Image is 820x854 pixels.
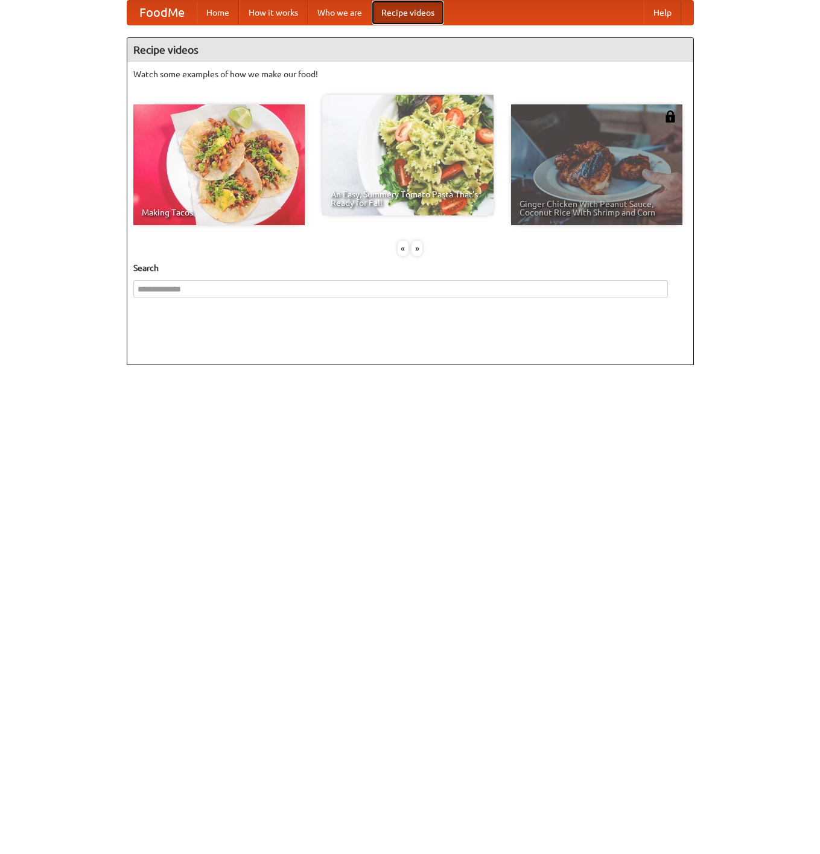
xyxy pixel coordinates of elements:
a: How it works [239,1,308,25]
h5: Search [133,262,687,274]
div: » [412,241,422,256]
a: An Easy, Summery Tomato Pasta That's Ready for Fall [322,95,494,215]
a: FoodMe [127,1,197,25]
a: Help [644,1,681,25]
p: Watch some examples of how we make our food! [133,68,687,80]
h4: Recipe videos [127,38,693,62]
img: 483408.png [664,110,676,123]
a: Making Tacos [133,104,305,225]
a: Who we are [308,1,372,25]
div: « [398,241,408,256]
span: Making Tacos [142,208,296,217]
a: Recipe videos [372,1,444,25]
span: An Easy, Summery Tomato Pasta That's Ready for Fall [331,190,485,207]
a: Home [197,1,239,25]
